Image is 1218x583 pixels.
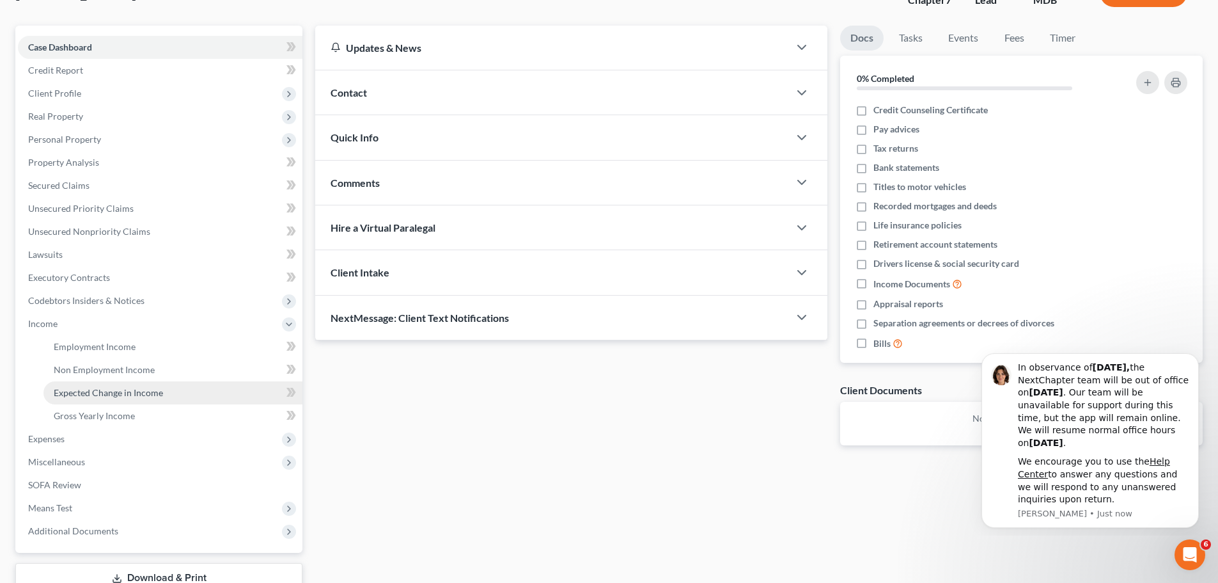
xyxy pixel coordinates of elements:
[873,123,919,136] span: Pay advices
[28,502,72,513] span: Means Test
[850,412,1192,425] p: No client documents yet.
[331,221,435,234] span: Hire a Virtual Paralegal
[962,342,1218,536] iframe: Intercom notifications message
[938,26,988,51] a: Events
[857,73,914,84] strong: 0% Completed
[1040,26,1086,51] a: Timer
[873,219,962,232] span: Life insurance policies
[28,272,110,283] span: Executory Contracts
[28,318,58,329] span: Income
[840,383,922,397] div: Client Documents
[18,220,302,243] a: Unsecured Nonpriority Claims
[28,203,134,214] span: Unsecured Priority Claims
[18,151,302,174] a: Property Analysis
[873,161,939,174] span: Bank statements
[28,295,144,306] span: Codebtors Insiders & Notices
[331,312,509,324] span: NextMessage: Client Text Notifications
[873,298,943,310] span: Appraisal reports
[18,36,302,59] a: Case Dashboard
[889,26,933,51] a: Tasks
[43,358,302,381] a: Non Employment Income
[873,278,950,291] span: Income Documents
[28,525,118,536] span: Additional Documents
[28,157,99,168] span: Property Analysis
[873,257,1019,270] span: Drivers license & social security card
[331,177,380,189] span: Comments
[28,479,81,490] span: SOFA Review
[54,364,155,375] span: Non Employment Income
[1201,539,1211,550] span: 6
[873,238,997,251] span: Retirement account statements
[873,317,1054,330] span: Separation agreements or decrees of divorces
[43,404,302,427] a: Gross Yearly Income
[28,65,83,76] span: Credit Report
[54,387,163,398] span: Expected Change in Income
[873,180,966,193] span: Titles to motor vehicles
[28,111,83,122] span: Real Property
[873,337,891,350] span: Bills
[28,226,150,237] span: Unsecured Nonpriority Claims
[873,200,997,212] span: Recorded mortgages and deeds
[18,266,302,289] a: Executory Contracts
[28,180,90,191] span: Secured Claims
[331,131,379,143] span: Quick Info
[54,341,136,352] span: Employment Income
[18,197,302,220] a: Unsecured Priority Claims
[28,456,85,467] span: Miscellaneous
[54,410,135,421] span: Gross Yearly Income
[873,142,918,155] span: Tax returns
[28,88,81,99] span: Client Profile
[331,266,389,278] span: Client Intake
[28,42,92,52] span: Case Dashboard
[28,249,63,260] span: Lawsuits
[331,86,367,99] span: Contact
[18,474,302,497] a: SOFA Review
[331,41,774,54] div: Updates & News
[43,381,302,404] a: Expected Change in Income
[840,26,884,51] a: Docs
[28,433,65,444] span: Expenses
[18,174,302,197] a: Secured Claims
[994,26,1035,51] a: Fees
[18,59,302,82] a: Credit Report
[28,134,101,145] span: Personal Property
[1175,539,1205,570] iframe: Intercom live chat
[43,335,302,358] a: Employment Income
[18,243,302,266] a: Lawsuits
[873,104,988,116] span: Credit Counseling Certificate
